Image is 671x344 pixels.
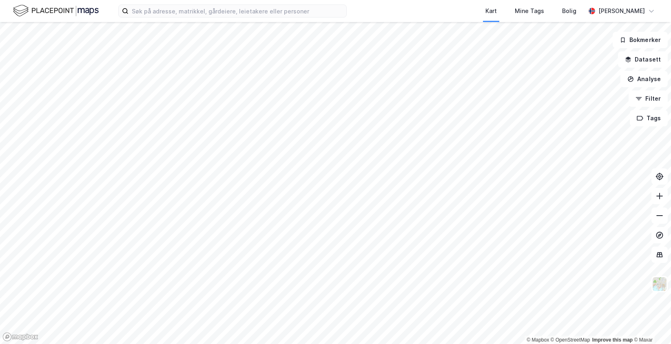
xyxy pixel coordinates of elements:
[630,305,671,344] iframe: Chat Widget
[630,110,668,126] button: Tags
[598,6,645,16] div: [PERSON_NAME]
[2,332,38,342] a: Mapbox homepage
[618,51,668,68] button: Datasett
[485,6,497,16] div: Kart
[652,276,667,292] img: Z
[592,337,633,343] a: Improve this map
[551,337,590,343] a: OpenStreetMap
[515,6,544,16] div: Mine Tags
[562,6,576,16] div: Bolig
[629,90,668,107] button: Filter
[620,71,668,87] button: Analyse
[613,32,668,48] button: Bokmerker
[128,5,346,17] input: Søk på adresse, matrikkel, gårdeiere, leietakere eller personer
[13,4,99,18] img: logo.f888ab2527a4732fd821a326f86c7f29.svg
[527,337,549,343] a: Mapbox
